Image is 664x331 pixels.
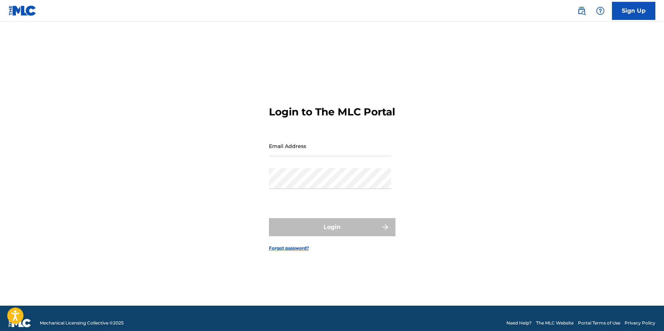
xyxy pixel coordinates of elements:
a: Forgot password? [269,245,309,251]
a: Need Help? [506,320,532,326]
img: help [596,7,605,15]
img: MLC Logo [9,5,37,16]
a: The MLC Website [536,320,574,326]
div: Help [593,4,608,18]
a: Public Search [574,4,589,18]
h3: Login to The MLC Portal [269,106,395,118]
img: search [577,7,586,15]
a: Portal Terms of Use [578,320,620,326]
a: Privacy Policy [625,320,655,326]
img: logo [9,319,31,327]
span: Mechanical Licensing Collective © 2025 [40,320,124,326]
a: Sign Up [612,2,655,20]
